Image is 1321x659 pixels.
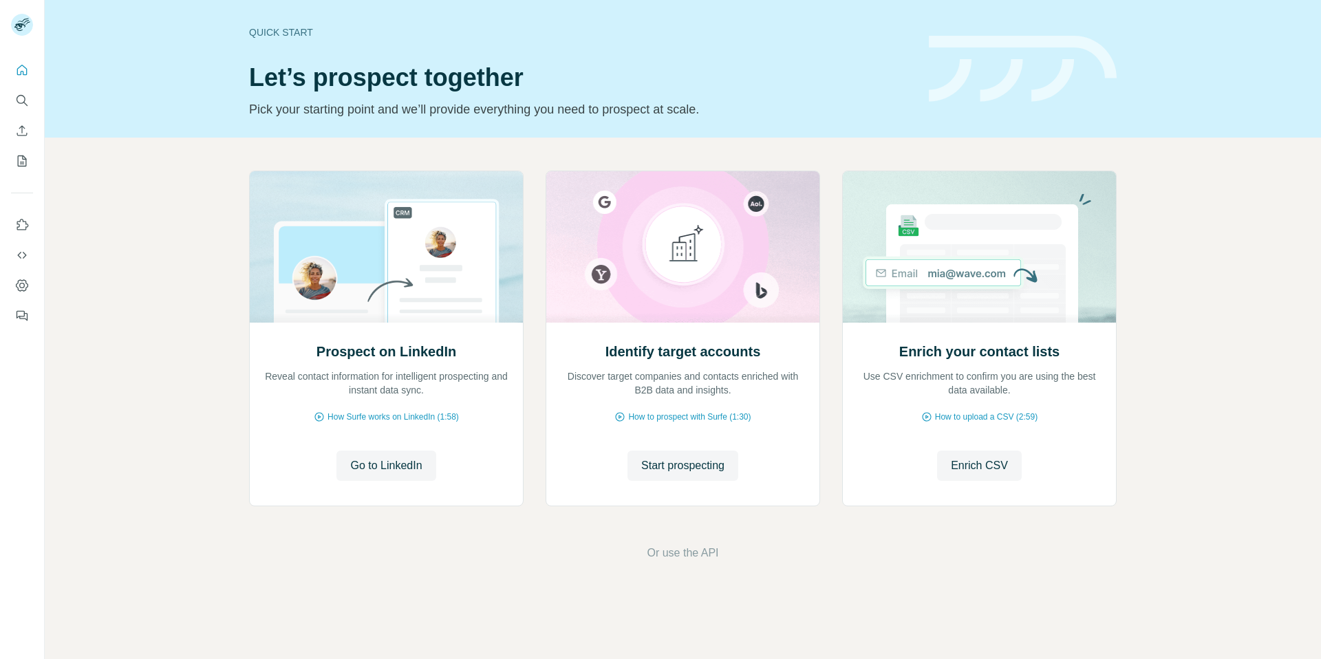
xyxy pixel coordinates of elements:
button: Feedback [11,303,33,328]
button: Quick start [11,58,33,83]
img: banner [929,36,1117,102]
button: Use Surfe API [11,243,33,268]
div: Quick start [249,25,912,39]
button: Use Surfe on LinkedIn [11,213,33,237]
img: Prospect on LinkedIn [249,171,524,323]
button: Dashboard [11,273,33,298]
button: Search [11,88,33,113]
p: Discover target companies and contacts enriched with B2B data and insights. [560,369,806,397]
h2: Prospect on LinkedIn [316,342,456,361]
button: Enrich CSV [937,451,1022,481]
button: Start prospecting [627,451,738,481]
h1: Let’s prospect together [249,64,912,91]
h2: Enrich your contact lists [899,342,1060,361]
span: Enrich CSV [951,457,1008,474]
button: Enrich CSV [11,118,33,143]
p: Use CSV enrichment to confirm you are using the best data available. [857,369,1102,397]
button: My lists [11,149,33,173]
span: Start prospecting [641,457,724,474]
img: Identify target accounts [546,171,820,323]
button: Or use the API [647,545,718,561]
p: Pick your starting point and we’ll provide everything you need to prospect at scale. [249,100,912,119]
span: Go to LinkedIn [350,457,422,474]
span: How to prospect with Surfe (1:30) [628,411,751,423]
button: Go to LinkedIn [336,451,436,481]
h2: Identify target accounts [605,342,761,361]
span: How Surfe works on LinkedIn (1:58) [327,411,459,423]
p: Reveal contact information for intelligent prospecting and instant data sync. [264,369,509,397]
img: Enrich your contact lists [842,171,1117,323]
span: How to upload a CSV (2:59) [935,411,1038,423]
